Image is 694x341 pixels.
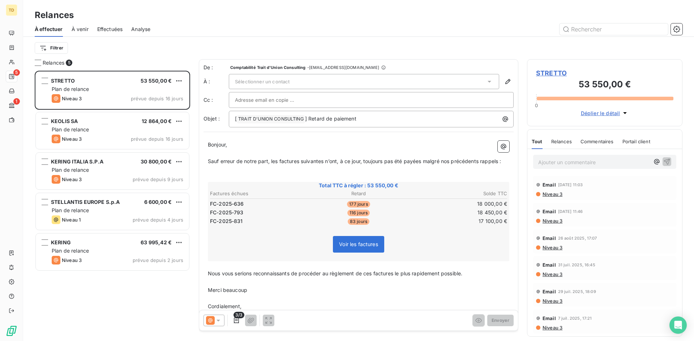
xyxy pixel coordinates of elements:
[133,176,183,182] span: prévue depuis 9 jours
[66,60,72,66] span: 5
[543,289,556,294] span: Email
[13,69,20,76] span: 5
[51,78,75,84] span: STRETTO
[542,191,562,197] span: Niveau 3
[204,78,229,85] label: À :
[210,218,243,225] span: FC-2025-831
[348,218,369,225] span: 83 jours
[543,315,556,321] span: Email
[558,236,597,240] span: 26 août 2025, 17:07
[97,26,123,33] span: Effectuées
[131,136,183,142] span: prévue depuis 16 jours
[141,158,172,165] span: 30 800,00 €
[204,115,220,122] span: Objet :
[409,209,507,217] td: 18 450,00 €
[581,139,614,144] span: Commentaires
[542,218,562,224] span: Niveau 3
[532,139,543,144] span: Tout
[579,109,631,117] button: Déplier le détail
[543,209,556,214] span: Email
[52,126,89,132] span: Plan de relance
[560,23,668,35] input: Rechercher
[6,325,17,337] img: Logo LeanPay
[542,245,562,250] span: Niveau 3
[208,287,247,293] span: Merci beaucoup
[51,158,103,165] span: KERING ITALIA S.P.A
[543,262,556,268] span: Email
[305,115,356,122] span: ] Retard de paiement
[558,289,596,294] span: 29 juil. 2025, 18:09
[141,78,172,84] span: 53 550,00 €
[409,190,507,197] th: Solde TTC
[131,96,183,101] span: prévue depuis 16 jours
[13,98,20,105] span: 1
[536,78,673,92] h3: 53 550,00 €
[409,200,507,208] td: 18 000,00 €
[35,9,74,22] h3: Relances
[35,26,63,33] span: À effectuer
[536,68,673,78] span: STRETTO
[543,182,556,188] span: Email
[208,303,241,309] span: Cordialement,
[535,102,538,108] span: 0
[210,190,308,197] th: Factures échues
[307,65,379,70] span: - [EMAIL_ADDRESS][DOMAIN_NAME]
[51,118,78,124] span: KEOLIS SA
[52,207,89,213] span: Plan de relance
[209,182,508,189] span: Total TTC à régler : 53 550,00 €
[558,209,583,214] span: [DATE] 11:46
[52,248,89,254] span: Plan de relance
[235,79,290,84] span: Sélectionner un contact
[62,217,81,223] span: Niveau 1
[339,241,378,247] span: Voir les factures
[35,71,190,341] div: grid
[543,235,556,241] span: Email
[558,316,592,320] span: 7 juil. 2025, 17:21
[235,115,237,122] span: [
[622,139,650,144] span: Portail client
[51,239,71,245] span: KERING
[347,201,370,207] span: 177 jours
[43,59,64,66] span: Relances
[144,199,172,205] span: 6 600,00 €
[347,210,370,216] span: 116 jours
[542,271,562,277] span: Niveau 3
[142,118,172,124] span: 12 864,00 €
[208,270,462,276] span: Nous vous serions reconnaissants de procéder au règlement de ces factures le plus rapidement poss...
[62,176,82,182] span: Niveau 3
[669,316,687,334] div: Open Intercom Messenger
[558,263,595,267] span: 31 juil. 2025, 16:45
[230,65,306,70] span: Comptabilité Trait d'Union Consulting
[542,298,562,304] span: Niveau 3
[208,141,227,148] span: Bonjour,
[204,96,229,104] label: Cc :
[52,86,89,92] span: Plan de relance
[558,183,583,187] span: [DATE] 11:03
[551,139,572,144] span: Relances
[309,190,408,197] th: Retard
[52,167,89,173] span: Plan de relance
[6,4,17,16] div: TD
[204,64,229,71] span: De :
[409,217,507,225] td: 17 100,00 €
[133,217,183,223] span: prévue depuis 4 jours
[234,312,244,318] span: 3/3
[35,42,68,54] button: Filtrer
[581,109,620,117] span: Déplier le détail
[208,158,501,164] span: Sauf erreur de notre part, les factures suivantes n’ont, à ce jour, toujours pas été payées malgr...
[133,257,183,263] span: prévue depuis 2 jours
[542,325,562,331] span: Niveau 3
[141,239,172,245] span: 63 995,42 €
[62,257,82,263] span: Niveau 3
[210,200,244,207] span: FC-2025-636
[210,209,244,216] span: FC-2025-793
[237,115,305,123] span: TRAIT D'UNION CONSULTING
[51,199,120,205] span: STELLANTIS EUROPE S.p.A
[235,95,313,105] input: Adresse email en copie ...
[62,136,82,142] span: Niveau 3
[72,26,89,33] span: À venir
[487,315,514,326] button: Envoyer
[62,96,82,101] span: Niveau 3
[131,26,150,33] span: Analyse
